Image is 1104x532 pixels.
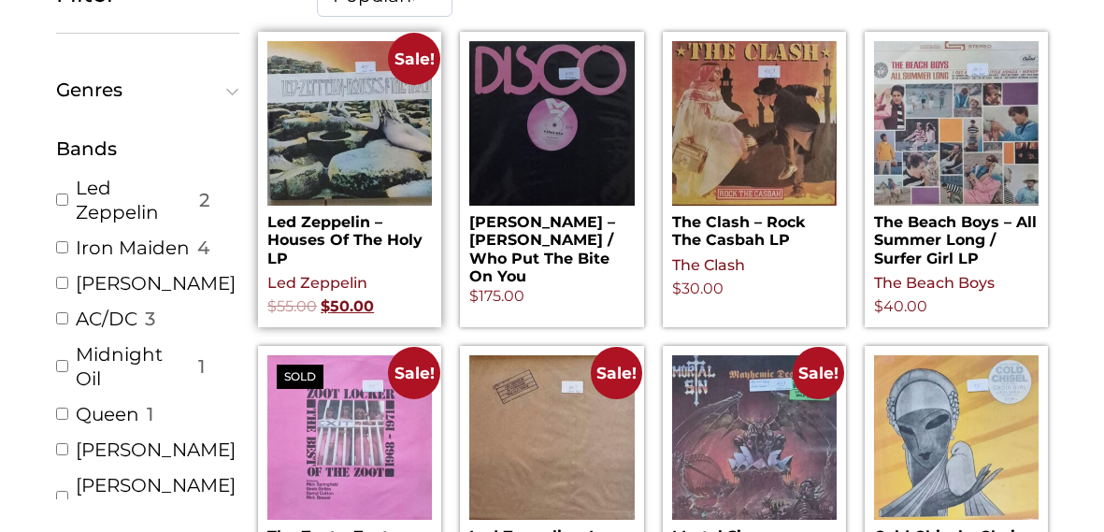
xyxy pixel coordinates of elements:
[267,41,432,206] img: Led Zeppelin – Houses Of The Holy LP
[672,355,837,520] img: Mortal Sin – Mayhemic Destruction LP
[76,438,236,462] a: [PERSON_NAME]
[388,347,439,398] span: Sale!
[469,355,634,520] img: Led Zeppelin – In Through The Out Door LP
[672,41,837,206] img: The Clash – Rock The Casbah LP
[145,307,155,331] span: 3
[672,280,681,297] span: $
[267,297,317,315] bdi: 55.00
[76,176,192,224] a: Led Zeppelin
[76,307,137,331] a: AC/DC
[672,206,837,249] h2: The Clash – Rock The Casbah LP
[267,41,432,267] a: Sale! Led Zeppelin – Houses Of The Holy LP
[198,354,205,379] span: 1
[76,236,190,260] a: Iron Maiden
[874,297,927,315] bdi: 40.00
[672,256,745,274] a: The Clash
[267,355,432,520] img: The Zoot – Zoot Locker (The Best Of The Zoot - 1968-1971
[147,402,153,426] span: 1
[56,80,239,99] button: Genres
[672,41,837,250] a: The Clash – Rock The Casbah LP
[267,206,432,267] h2: Led Zeppelin – Houses Of The Holy LP
[469,287,524,305] bdi: 175.00
[76,342,191,391] a: Midnight Oil
[469,206,634,285] h2: [PERSON_NAME] – [PERSON_NAME] / Who Put The Bite On You
[267,274,367,292] a: Led Zeppelin
[267,297,277,315] span: $
[874,274,995,292] a: The Beach Boys
[874,355,1039,520] img: Cold Chisel – Choir Girl LP
[793,347,844,398] span: Sale!
[277,365,323,389] span: Sold
[199,188,209,212] span: 2
[672,280,724,297] bdi: 30.00
[874,206,1039,267] h2: The Beach Boys – All Summer Long / Surfer Girl LP
[469,41,634,308] a: [PERSON_NAME] – [PERSON_NAME] / Who Put The Bite On You $175.00
[388,33,439,84] span: Sale!
[874,41,1039,206] img: The Beach Boys – All Summer Long / Surfer Girl LP
[469,287,479,305] span: $
[56,80,231,99] span: Genres
[197,236,209,260] span: 4
[321,297,330,315] span: $
[56,135,239,163] div: Bands
[76,271,236,295] a: [PERSON_NAME]
[874,297,883,315] span: $
[469,41,634,206] img: Ralph White – Fancy Dan / Who Put The Bite On You
[321,297,374,315] bdi: 50.00
[591,347,642,398] span: Sale!
[76,473,246,522] a: [PERSON_NAME] Quintet
[76,402,139,426] a: Queen
[874,41,1039,267] a: The Beach Boys – All Summer Long / Surfer Girl LP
